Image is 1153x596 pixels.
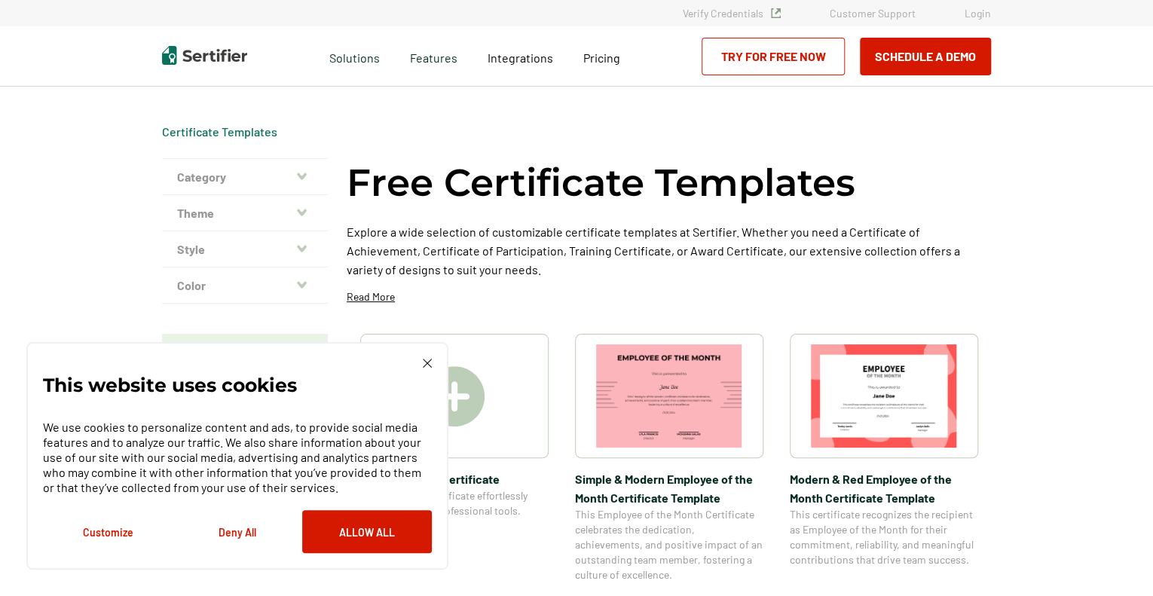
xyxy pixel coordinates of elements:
[575,469,763,507] span: Simple & Modern Employee of the Month Certificate Template
[162,231,328,267] button: Style
[162,124,277,139] a: Certificate Templates
[162,159,328,195] button: Category
[488,50,553,65] span: Integrations
[790,507,978,567] span: This certificate recognizes the recipient as Employee of the Month for their commitment, reliabil...
[347,289,395,304] p: Read More
[790,469,978,507] span: Modern & Red Employee of the Month Certificate Template
[790,334,978,582] a: Modern & Red Employee of the Month Certificate TemplateModern & Red Employee of the Month Certifi...
[347,222,991,279] p: Explore a wide selection of customizable certificate templates at Sertifier. Whether you need a C...
[43,510,173,553] button: Customize
[424,366,485,426] img: Create A Blank Certificate
[583,50,620,65] span: Pricing
[173,510,302,553] button: Deny All
[702,38,845,75] a: Try for Free Now
[575,507,763,582] span: This Employee of the Month Certificate celebrates the dedication, achievements, and positive impa...
[162,46,247,65] img: Sertifier | Digital Credentialing Platform
[771,8,781,18] img: Verified
[410,47,457,66] span: Features
[830,7,916,20] a: Customer Support
[423,359,432,368] img: Cookie Popup Close
[583,47,620,66] a: Pricing
[488,47,553,66] a: Integrations
[329,47,380,66] span: Solutions
[43,420,432,495] p: We use cookies to personalize content and ads, to provide social media features and to analyze ou...
[860,38,991,75] button: Schedule a Demo
[162,124,277,139] div: Breadcrumb
[683,7,781,20] a: Verify Credentials
[43,377,297,393] p: This website uses cookies
[596,344,742,448] img: Simple & Modern Employee of the Month Certificate Template
[811,344,957,448] img: Modern & Red Employee of the Month Certificate Template
[965,7,991,20] a: Login
[347,158,855,207] h1: Free Certificate Templates
[162,195,328,231] button: Theme
[162,267,328,304] button: Color
[302,510,432,553] button: Allow All
[360,488,549,518] span: Create a blank certificate effortlessly using Sertifier’s professional tools.
[575,334,763,582] a: Simple & Modern Employee of the Month Certificate TemplateSimple & Modern Employee of the Month C...
[360,469,549,488] span: Create A Blank Certificate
